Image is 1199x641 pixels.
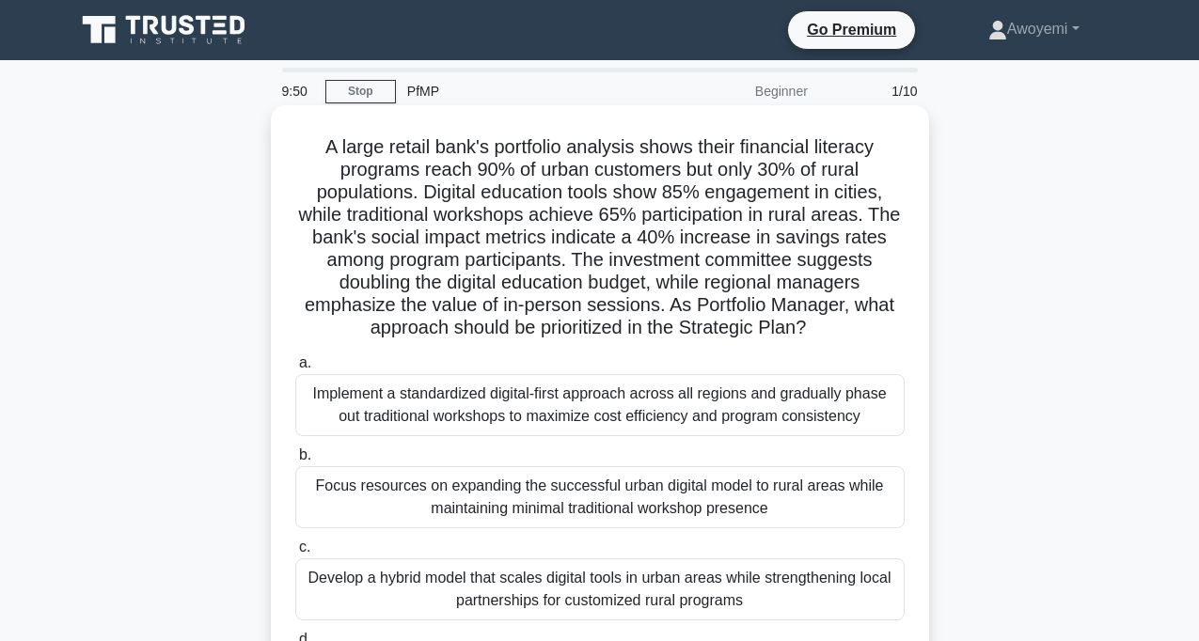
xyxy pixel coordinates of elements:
div: Beginner [655,72,819,110]
a: Stop [325,80,396,103]
div: Develop a hybrid model that scales digital tools in urban areas while strengthening local partner... [295,558,905,620]
div: 9:50 [271,72,325,110]
div: 1/10 [819,72,929,110]
div: PfMP [396,72,655,110]
span: a. [299,354,311,370]
h5: A large retail bank's portfolio analysis shows their financial literacy programs reach 90% of urb... [293,135,907,340]
div: Focus resources on expanding the successful urban digital model to rural areas while maintaining ... [295,466,905,528]
span: c. [299,539,310,555]
div: Implement a standardized digital-first approach across all regions and gradually phase out tradit... [295,374,905,436]
a: Go Premium [796,18,907,41]
a: Awoyemi [943,10,1125,48]
span: b. [299,446,311,462]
